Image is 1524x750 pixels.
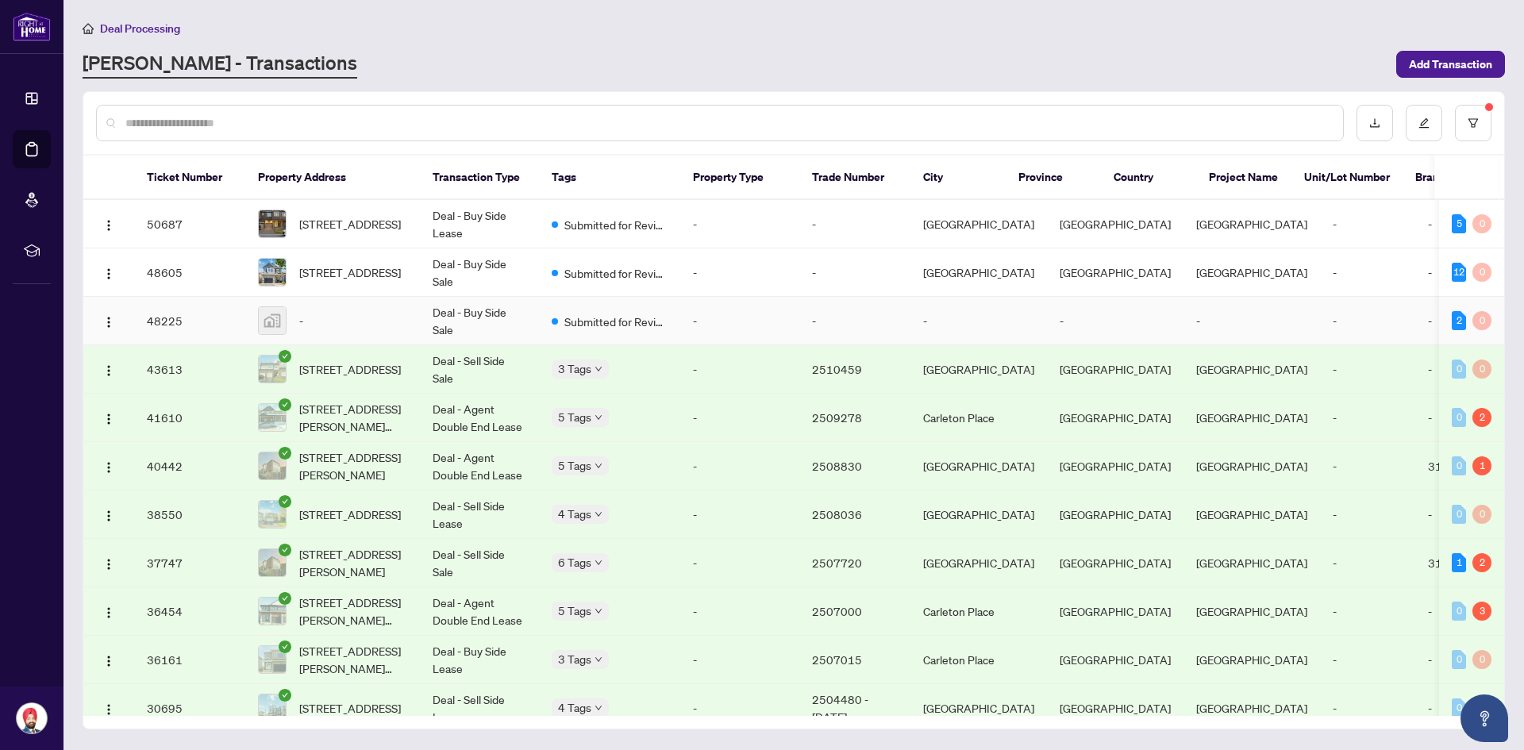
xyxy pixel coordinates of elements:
td: 43613 [134,345,245,394]
td: - [680,297,799,345]
td: Deal - Agent Double End Lease [420,587,539,636]
div: 0 [1472,650,1491,669]
img: thumbnail-img [259,646,286,673]
span: 3 Tags [558,360,591,378]
td: [GEOGRAPHIC_DATA] [1047,248,1183,297]
button: Logo [96,550,121,575]
td: 2504480 - [DATE] [799,684,910,733]
span: down [595,656,602,663]
td: [GEOGRAPHIC_DATA] [910,345,1047,394]
td: 38550 [134,490,245,539]
img: Logo [102,655,115,667]
img: Logo [102,316,115,329]
td: [GEOGRAPHIC_DATA] [910,200,1047,248]
td: - [1320,200,1415,248]
td: - [1320,297,1415,345]
td: - [680,587,799,636]
img: Logo [102,510,115,522]
td: [GEOGRAPHIC_DATA] [1183,684,1320,733]
img: Logo [102,219,115,232]
div: 1 [1452,553,1466,572]
td: [GEOGRAPHIC_DATA] [1183,394,1320,442]
img: Logo [102,364,115,377]
span: down [595,462,602,470]
th: Ticket Number [134,156,245,200]
div: 2 [1452,311,1466,330]
span: Submitted for Review [564,216,668,233]
span: [STREET_ADDRESS] [299,263,401,281]
td: Carleton Place [910,394,1047,442]
span: down [595,607,602,615]
td: 36454 [134,587,245,636]
td: - [680,636,799,684]
div: 3 [1472,602,1491,621]
span: down [595,704,602,712]
td: 2507015 [799,636,910,684]
td: - [1320,539,1415,587]
td: 36161 [134,636,245,684]
div: 0 [1472,263,1491,282]
img: thumbnail-img [259,549,286,576]
img: thumbnail-img [259,210,286,237]
span: [STREET_ADDRESS][PERSON_NAME] [299,545,407,580]
td: Deal - Buy Side Sale [420,248,539,297]
div: 0 [1452,505,1466,524]
img: Logo [102,267,115,280]
td: [GEOGRAPHIC_DATA] [910,684,1047,733]
span: Add Transaction [1409,52,1492,77]
td: - [799,297,910,345]
span: download [1369,117,1380,129]
th: Transaction Type [420,156,539,200]
span: 5 Tags [558,456,591,475]
span: Submitted for Review [564,313,668,330]
td: Deal - Sell Side Lease [420,684,539,733]
span: check-circle [279,447,291,460]
td: [GEOGRAPHIC_DATA] [910,248,1047,297]
th: Tags [539,156,680,200]
td: - [680,490,799,539]
td: - [1320,636,1415,684]
td: - [1320,345,1415,394]
td: - [1320,587,1415,636]
td: - [680,200,799,248]
img: Profile Icon [17,703,47,733]
img: logo [13,12,51,41]
td: - [799,200,910,248]
td: - [680,539,799,587]
th: Trade Number [799,156,910,200]
td: 2508036 [799,490,910,539]
td: 37747 [134,539,245,587]
td: - [680,684,799,733]
td: - [680,394,799,442]
td: [GEOGRAPHIC_DATA] [1047,394,1183,442]
span: Submitted for Review [564,264,668,282]
div: 2 [1472,553,1491,572]
td: Deal - Agent Double End Lease [420,442,539,490]
td: [GEOGRAPHIC_DATA] [1183,636,1320,684]
div: 5 [1452,214,1466,233]
td: 2507720 [799,539,910,587]
span: [STREET_ADDRESS] [299,360,401,378]
td: Deal - Sell Side Sale [420,345,539,394]
div: 0 [1452,698,1466,717]
div: 0 [1452,456,1466,475]
span: down [595,510,602,518]
span: [STREET_ADDRESS] [299,215,401,233]
td: 50687 [134,200,245,248]
button: Logo [96,647,121,672]
button: Add Transaction [1396,51,1505,78]
span: check-circle [279,398,291,411]
td: [GEOGRAPHIC_DATA] [1047,200,1183,248]
span: 4 Tags [558,505,591,523]
td: 2508830 [799,442,910,490]
td: [GEOGRAPHIC_DATA] [1183,345,1320,394]
span: check-circle [279,495,291,508]
td: Carleton Place [910,587,1047,636]
th: Country [1101,156,1196,200]
td: [GEOGRAPHIC_DATA] [1047,684,1183,733]
th: Property Type [680,156,799,200]
img: thumbnail-img [259,307,286,334]
button: edit [1406,105,1442,141]
img: Logo [102,558,115,571]
td: - [680,248,799,297]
